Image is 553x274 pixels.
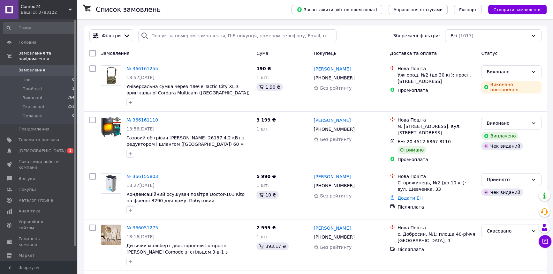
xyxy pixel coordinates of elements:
div: Післяплата [398,204,476,210]
span: 13:56[DATE] [126,126,155,131]
span: 13:27[DATE] [126,183,155,188]
span: Управління сайтом [19,219,59,231]
span: 2 999 ₴ [256,225,276,230]
div: Сторожинець, №2 (до 10 кг): вул. Шевченка, 33 [398,180,476,192]
span: 3 199 ₴ [256,117,276,122]
a: Дитячий мольберт двосторонній Lumpurini [PERSON_NAME] Comodo зі стільцем 3-в-1 з регулюванням вис... [126,243,228,261]
span: 1 шт. [256,183,269,188]
a: Створити замовлення [482,7,547,12]
div: Післяплата [398,246,476,253]
span: Прийняті [22,86,42,92]
span: Збережені фільтри: [393,33,440,39]
div: Нова Пошта [398,117,476,123]
a: [PERSON_NAME] [314,174,351,180]
div: м. [STREET_ADDRESS]: вул. [STREET_ADDRESS] [398,123,476,136]
div: Нова Пошта [398,225,476,231]
span: Статус [481,51,497,56]
button: Управління статусами [389,5,448,14]
span: 1 шт. [256,126,269,131]
div: Нова Пошта [398,173,476,180]
div: с. Добросин, №1: площа 40-річчя [GEOGRAPHIC_DATA], 4 [398,231,476,244]
span: Управління статусами [394,7,443,12]
div: 393.17 ₴ [256,242,288,250]
span: Виконані [22,95,42,101]
span: Товари та послуги [19,137,59,143]
span: Аналітика [19,208,41,214]
div: [PHONE_NUMBER] [312,73,356,82]
a: Газовий обігрівач [PERSON_NAME] 26157 4.2 кВт з редуктором і шлангом ([GEOGRAPHIC_DATA]) 60 м [126,135,244,147]
span: Cума [256,51,268,56]
span: Замовлення [101,51,129,56]
span: 252 [68,104,74,110]
span: Замовлення [19,67,45,73]
h1: Список замовлень [96,6,161,13]
span: Без рейтингу [320,193,352,198]
span: Нові [22,77,32,83]
img: Фото товару [106,66,116,85]
button: Експорт [454,5,482,14]
span: Без рейтингу [320,85,352,91]
span: Покупець [314,51,336,56]
span: Всі [451,33,457,39]
span: ЕН: 20 4512 6867 8110 [398,139,451,144]
span: 1 шт. [256,75,269,80]
div: Ужгород, №2 (до 30 кг): просп. [STREET_ADDRESS] [398,72,476,85]
span: Завантажити звіт по пром-оплаті [297,7,377,12]
span: Фільтри [102,33,121,39]
button: Завантажити звіт по пром-оплаті [292,5,382,14]
input: Пошук [3,22,75,34]
span: 13:57[DATE] [126,75,155,80]
span: Combo24 [21,4,69,10]
span: Каталог ProSale [19,197,53,203]
span: Головна [19,40,36,45]
span: 1 [67,148,73,153]
div: Виплачено [481,132,518,140]
div: Скасовано [487,227,528,234]
a: [PERSON_NAME] [314,117,351,123]
span: Покупці [19,187,36,192]
a: № 366161255 [126,66,158,71]
img: Фото товару [101,117,121,137]
span: Створити замовлення [493,7,542,12]
span: (1017) [458,33,473,38]
div: Отримано [398,146,426,154]
span: Оплачені [22,113,42,119]
div: Ваш ID: 3783122 [21,10,77,15]
span: 764 [68,95,74,101]
a: Додати ЕН [398,196,423,201]
span: Доставка та оплата [390,51,437,56]
span: 1 шт. [256,234,269,239]
a: Фото товару [101,65,121,86]
span: Відгуки [19,176,35,181]
a: Конденсаційний осушувач повітря Doctor-101 Kito на фреоні R290 для дому. Побутовий вологопоглинач з [126,192,245,210]
a: № 366155803 [126,174,158,179]
span: Показники роботи компанії [19,159,59,170]
input: Пошук за номером замовлення, ПІБ покупця, номером телефону, Email, номером накладної [138,29,336,42]
div: [PHONE_NUMBER] [312,181,356,190]
div: Виконано повернення [481,81,542,93]
span: Маркет [19,253,35,258]
div: Нова Пошта [398,65,476,72]
div: Пром-оплата [398,156,476,163]
span: 0 [72,77,74,83]
div: Чек виданий [481,142,523,150]
div: Пром-оплата [398,87,476,93]
div: Виконано [487,68,528,75]
div: Чек виданий [481,189,523,196]
a: [PERSON_NAME] [314,225,351,231]
div: 10 ₴ [256,191,278,199]
span: Без рейтингу [320,245,352,250]
span: Скасовані [22,104,44,110]
img: Фото товару [101,225,121,245]
div: Прийнято [487,176,528,183]
span: Повідомлення [19,126,49,132]
span: 1 [72,86,74,92]
span: 5 990 ₴ [256,174,276,179]
span: Замовлення та повідомлення [19,50,77,62]
a: № 366161110 [126,117,158,122]
a: Універсальна сумка через плече Tactic City XL з оригінальної Cordura Multicam ([GEOGRAPHIC_DATA]) [126,84,250,95]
